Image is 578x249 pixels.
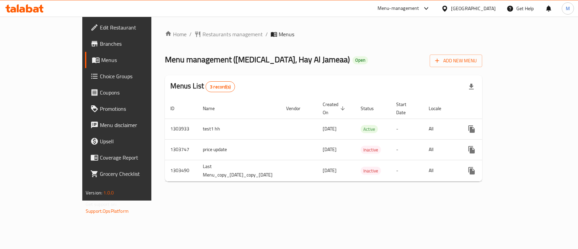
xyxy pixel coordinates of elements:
[464,121,480,137] button: more
[203,104,223,112] span: Name
[165,98,534,182] table: enhanced table
[165,30,482,38] nav: breadcrumb
[85,101,179,117] a: Promotions
[391,119,423,139] td: -
[85,36,179,52] a: Branches
[361,104,383,112] span: Status
[480,142,496,158] button: Change Status
[423,139,458,160] td: All
[361,167,381,175] div: Inactive
[423,119,458,139] td: All
[189,30,192,38] li: /
[100,137,173,145] span: Upsell
[323,124,337,133] span: [DATE]
[165,52,350,67] span: Menu management ( [MEDICAL_DATA], Hay Al Jameaa )
[480,163,496,179] button: Change Status
[100,170,173,178] span: Grocery Checklist
[463,79,479,95] div: Export file
[206,84,235,90] span: 3 record(s)
[464,163,480,179] button: more
[85,133,179,149] a: Upsell
[391,160,423,181] td: -
[378,4,419,13] div: Menu-management
[170,81,235,92] h2: Menus List
[194,30,263,38] a: Restaurants management
[464,142,480,158] button: more
[85,68,179,84] a: Choice Groups
[361,146,381,154] span: Inactive
[100,40,173,48] span: Branches
[86,200,117,209] span: Get support on:
[352,57,368,63] span: Open
[429,104,450,112] span: Locale
[85,19,179,36] a: Edit Restaurant
[480,121,496,137] button: Change Status
[100,88,173,97] span: Coupons
[435,57,477,65] span: Add New Menu
[197,160,281,181] td: Last Menu_copy_[DATE]_copy_[DATE]
[197,119,281,139] td: test1 hh
[197,139,281,160] td: price update
[566,5,570,12] span: M
[165,160,197,181] td: 1303490
[85,166,179,182] a: Grocery Checklist
[323,166,337,175] span: [DATE]
[265,30,268,38] li: /
[165,119,197,139] td: 1303933
[85,52,179,68] a: Menus
[101,56,173,64] span: Menus
[430,55,482,67] button: Add New Menu
[361,167,381,175] span: Inactive
[206,81,235,92] div: Total records count
[396,100,415,117] span: Start Date
[202,30,263,38] span: Restaurants management
[100,72,173,80] span: Choice Groups
[100,121,173,129] span: Menu disclaimer
[458,98,534,119] th: Actions
[86,207,129,215] a: Support.OpsPlatform
[100,105,173,113] span: Promotions
[100,153,173,162] span: Coverage Report
[423,160,458,181] td: All
[323,145,337,154] span: [DATE]
[323,100,347,117] span: Created On
[279,30,294,38] span: Menus
[170,104,183,112] span: ID
[85,149,179,166] a: Coverage Report
[86,188,102,197] span: Version:
[85,84,179,101] a: Coupons
[103,188,114,197] span: 1.0.0
[451,5,496,12] div: [GEOGRAPHIC_DATA]
[286,104,309,112] span: Vendor
[361,125,378,133] span: Active
[100,23,173,32] span: Edit Restaurant
[85,117,179,133] a: Menu disclaimer
[352,56,368,64] div: Open
[165,139,197,160] td: 1303747
[391,139,423,160] td: -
